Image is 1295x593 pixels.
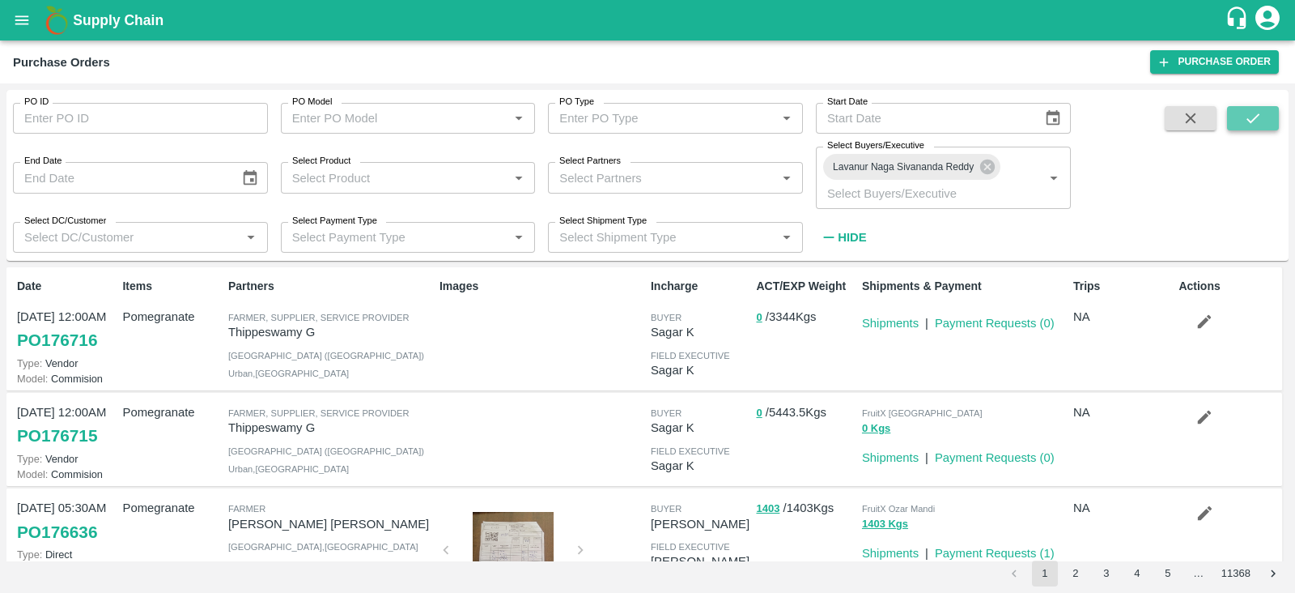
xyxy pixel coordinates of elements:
span: field executive [651,446,730,456]
button: Open [1043,168,1064,189]
span: FruitX [GEOGRAPHIC_DATA] [862,408,983,418]
p: [DATE] 12:00AM [17,403,116,421]
span: Type: [17,453,42,465]
p: Sagar K [651,323,749,341]
label: Select Partners [559,155,621,168]
button: Open [508,168,529,189]
input: End Date [13,162,228,193]
p: Pomegranate [122,403,221,421]
a: PO176715 [17,421,97,450]
p: Direct Purchase [17,547,116,578]
p: Actions [1178,278,1277,295]
label: Select Payment Type [292,215,377,228]
label: Select Buyers/Executive [827,139,924,152]
input: Select DC/Customer [18,227,236,248]
input: Enter PO Type [553,108,750,129]
a: Supply Chain [73,9,1225,32]
p: [PERSON_NAME] [PERSON_NAME] [228,515,433,533]
span: Model: [17,373,48,385]
button: Choose date [1038,103,1068,134]
p: Sagar K [651,419,749,437]
p: Shipments & Payment [862,278,1067,295]
div: Lavanur Naga Sivananda Reddy [823,154,1000,180]
a: Payment Requests (1) [935,547,1055,560]
p: Images [439,278,644,295]
p: Pomegranate [122,308,221,326]
button: Open [776,168,797,189]
p: Sagar K [651,361,749,379]
span: buyer [651,313,681,322]
button: Go to next page [1260,561,1286,587]
span: Farmer, Supplier, Service Provider [228,313,410,322]
span: Type: [17,548,42,561]
p: [DATE] 12:00AM [17,308,116,326]
label: Select Shipment Type [559,215,647,228]
label: Select DC/Customer [24,215,106,228]
div: … [1186,566,1212,582]
button: Open [508,227,529,248]
div: | [919,442,928,467]
div: customer-support [1225,6,1253,35]
button: Open [508,108,529,129]
img: logo [40,4,73,36]
p: Vendor [17,451,116,467]
label: Select Product [292,155,350,168]
p: Thippeswamy G [228,323,433,341]
p: / 1403 Kgs [756,499,855,518]
input: Select Buyers/Executive [821,182,1018,203]
p: Incharge [651,278,749,295]
span: Farmer [228,504,265,514]
p: ACT/EXP Weight [756,278,855,295]
button: Choose date [235,163,265,194]
div: account of current user [1253,3,1282,37]
p: Pomegranate [122,499,221,517]
p: Partners [228,278,433,295]
div: Purchase Orders [13,52,110,73]
a: Shipments [862,317,919,330]
input: Select Partners [553,167,771,188]
button: Go to page 4 [1124,561,1150,587]
a: Payment Requests (0) [935,317,1055,330]
a: Shipments [862,547,919,560]
a: Shipments [862,451,919,464]
a: Purchase Order [1150,50,1279,74]
p: [PERSON_NAME] [651,515,749,533]
a: PO176716 [17,326,97,355]
span: buyer [651,504,681,514]
span: Type: [17,357,42,369]
p: Sagar K [651,457,749,475]
p: Items [122,278,221,295]
button: Open [240,227,261,248]
button: 0 Kgs [862,420,890,438]
button: 1403 Kgs [862,515,908,534]
p: Commision [17,371,116,386]
p: NA [1073,499,1172,517]
span: FruitX Ozar Mandi [862,504,935,514]
strong: Hide [838,231,866,244]
span: [GEOGRAPHIC_DATA] ([GEOGRAPHIC_DATA]) Urban , [GEOGRAPHIC_DATA] [228,446,424,474]
p: / 3344 Kgs [756,308,855,326]
button: 0 [756,404,762,423]
button: Open [776,227,797,248]
span: field executive [651,351,730,360]
p: Date [17,278,116,295]
button: Go to page 2 [1063,561,1089,587]
p: / 5443.5 Kgs [756,403,855,422]
label: Start Date [827,96,868,109]
button: Go to page 3 [1093,561,1119,587]
span: field executive [651,542,730,552]
label: PO Type [559,96,594,109]
span: Farmer, Supplier, Service Provider [228,408,410,418]
label: PO ID [24,96,49,109]
button: Hide [816,224,871,251]
span: [GEOGRAPHIC_DATA] , [GEOGRAPHIC_DATA] [228,542,418,552]
div: | [919,308,928,332]
button: Open [776,108,797,129]
p: Vendor [17,356,116,371]
button: Go to page 5 [1155,561,1181,587]
input: Select Payment Type [286,227,483,248]
button: open drawer [3,2,40,39]
div: | [919,538,928,562]
p: [DATE] 05:30AM [17,499,116,517]
p: Commision [17,467,116,482]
